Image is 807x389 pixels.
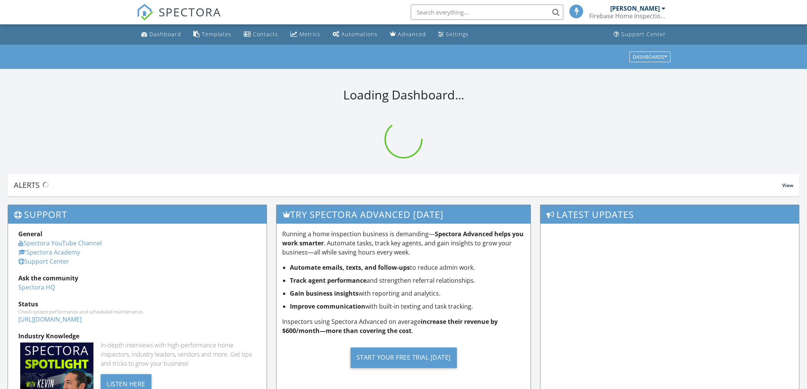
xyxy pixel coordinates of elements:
[137,10,221,26] a: SPECTORA
[277,205,530,224] h3: Try spectora advanced [DATE]
[299,30,320,38] div: Metrics
[202,30,231,38] div: Templates
[387,27,429,42] a: Advanced
[621,30,666,38] div: Support Center
[446,30,469,38] div: Settings
[782,182,793,189] span: View
[18,248,80,256] a: Spectora Academy
[150,30,181,38] div: Dashboard
[290,263,525,272] li: to reduce admin work.
[290,302,525,311] li: with built-in texting and task tracking.
[18,274,256,283] div: Ask the community
[101,341,256,368] div: In-depth interviews with high-performance home inspectors, industry leaders, vendors and more. Ge...
[18,309,256,315] div: Check system performance and scheduled maintenance.
[610,5,660,12] div: [PERSON_NAME]
[18,283,55,291] a: Spectora HQ
[435,27,472,42] a: Settings
[282,317,498,335] strong: increase their revenue by $600/month—more than covering the cost
[18,315,82,323] a: [URL][DOMAIN_NAME]
[290,289,525,298] li: with reporting and analytics.
[241,27,281,42] a: Contacts
[341,30,378,38] div: Automations
[18,299,256,309] div: Status
[18,230,42,238] strong: General
[8,205,267,224] h3: Support
[290,263,410,272] strong: Automate emails, texts, and follow-ups
[540,205,799,224] h3: Latest Updates
[287,27,323,42] a: Metrics
[18,331,256,341] div: Industry Knowledge
[18,257,69,266] a: Support Center
[290,302,365,311] strong: Improve communication
[629,51,670,62] button: Dashboards
[290,276,525,285] li: and strengthen referral relationships.
[14,180,782,190] div: Alerts
[633,54,667,59] div: Dashboards
[282,230,524,247] strong: Spectora Advanced helps you work smarter
[589,12,666,20] div: Firebase Home Inspections
[290,276,367,285] strong: Track agent performance
[411,5,563,20] input: Search everything...
[290,289,358,298] strong: Gain business insights
[190,27,235,42] a: Templates
[611,27,669,42] a: Support Center
[18,239,102,247] a: Spectora YouTube Channel
[330,27,381,42] a: Automations (Basic)
[282,229,525,257] p: Running a home inspection business is demanding— . Automate tasks, track key agents, and gain ins...
[137,4,153,21] img: The Best Home Inspection Software - Spectora
[101,379,151,388] a: Listen Here
[138,27,184,42] a: Dashboard
[350,347,457,368] div: Start Your Free Trial [DATE]
[282,317,525,335] p: Inspectors using Spectora Advanced on average .
[253,30,278,38] div: Contacts
[398,30,426,38] div: Advanced
[159,4,221,20] span: SPECTORA
[282,341,525,374] a: Start Your Free Trial [DATE]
